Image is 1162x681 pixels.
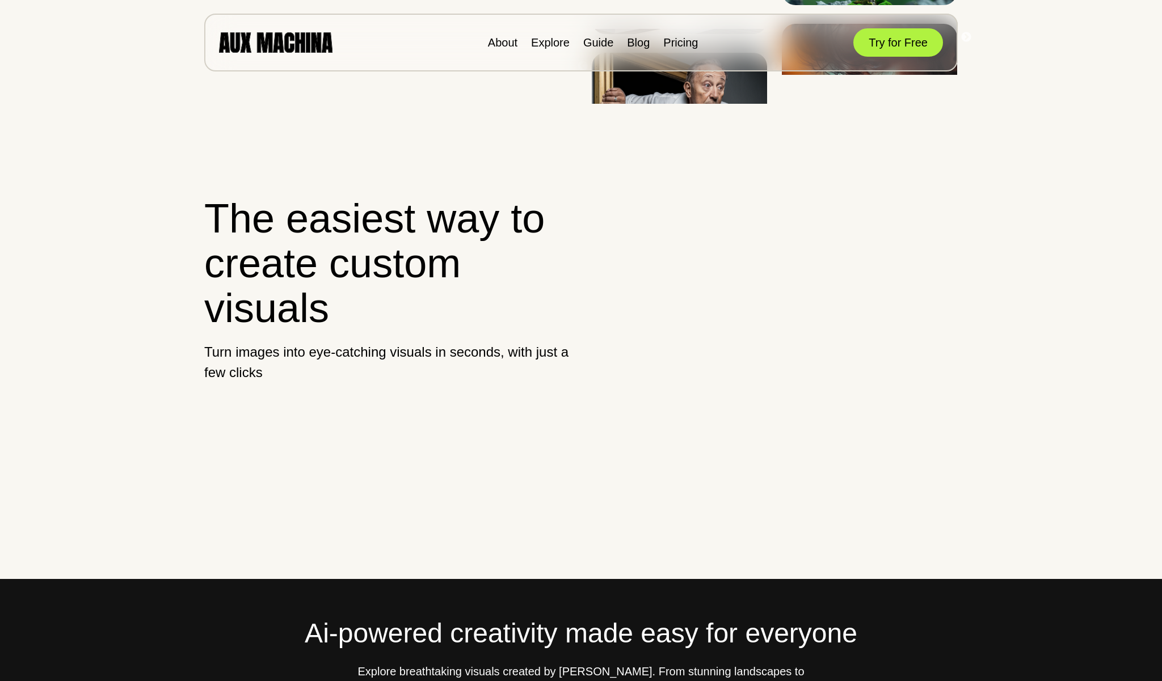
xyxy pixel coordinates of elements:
a: Pricing [663,36,698,49]
a: About [488,36,517,49]
a: Guide [583,36,613,49]
button: Try for Free [853,28,943,57]
a: Blog [627,36,650,49]
a: Explore [531,36,570,49]
h1: The easiest way to create custom visuals [204,196,571,331]
p: Turn images into eye-catching visuals in seconds, with just a few clicks [204,342,571,383]
button: Next [771,61,782,72]
h2: Ai-powered creativity made easy for everyone [204,613,958,654]
img: AUX MACHINA [219,32,332,52]
button: Previous [577,61,588,72]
